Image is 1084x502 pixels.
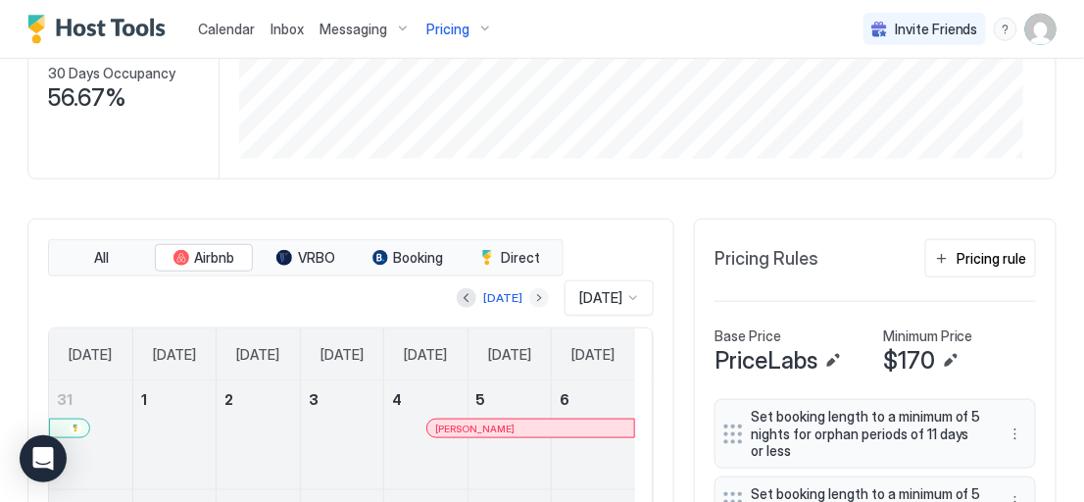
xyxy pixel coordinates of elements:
span: 56.67% [48,83,126,113]
td: September 4, 2025 [384,381,468,490]
a: Calendar [198,19,255,39]
span: Set booking length to a minimum of 5 nights for orphan periods of 11 days or less [751,408,984,460]
button: Edit [821,349,845,373]
span: [DATE] [320,346,364,364]
a: September 4, 2025 [384,381,467,418]
span: 1 [141,391,147,408]
span: [DATE] [69,346,112,364]
button: Airbnb [155,244,253,272]
a: Tuesday [218,328,300,381]
span: [DATE] [488,346,531,364]
div: User profile [1025,14,1057,45]
td: August 31, 2025 [49,381,132,490]
a: Saturday [553,328,635,381]
span: Invite Friends [895,21,978,38]
a: September 5, 2025 [468,381,551,418]
span: 5 [476,391,486,408]
td: September 3, 2025 [300,381,383,490]
div: menu [1004,423,1027,446]
span: Direct [501,249,540,267]
button: More options [1004,423,1027,446]
span: 30 Days Occupancy [48,65,175,82]
button: Previous month [457,288,476,308]
a: Sunday [49,328,131,381]
button: VRBO [257,244,355,272]
button: Booking [359,244,457,272]
div: tab-group [48,239,564,276]
a: Wednesday [301,328,383,381]
div: Pricing rule [958,248,1027,269]
button: [DATE] [480,286,525,310]
span: Minimum Price [883,327,973,345]
span: 31 [57,391,73,408]
button: Direct [461,244,559,272]
span: PriceLabs [714,346,817,376]
span: Inbox [271,21,304,37]
span: Base Price [714,327,781,345]
span: 2 [224,391,233,408]
td: September 5, 2025 [468,381,551,490]
div: Set booking length to a minimum of 5 nights for orphan periods of 11 days or less menu [714,399,1036,469]
span: 3 [309,391,319,408]
a: September 6, 2025 [552,381,635,418]
div: Open Intercom Messenger [20,435,67,482]
button: Next month [529,288,549,308]
span: 6 [560,391,569,408]
span: VRBO [298,249,335,267]
a: Thursday [384,328,467,381]
span: 4 [392,391,402,408]
span: All [95,249,110,267]
td: September 1, 2025 [132,381,216,490]
div: [DATE] [483,289,522,307]
a: August 31, 2025 [49,381,132,418]
span: [DATE] [572,346,616,364]
td: September 2, 2025 [217,381,300,490]
div: menu [994,18,1017,41]
span: [DATE] [579,289,622,307]
span: $170 [883,346,935,376]
span: Messaging [320,21,387,38]
a: Monday [133,328,216,381]
span: [DATE] [404,346,447,364]
span: [DATE] [153,346,196,364]
span: [PERSON_NAME] [435,423,515,435]
div: [PERSON_NAME] [435,423,626,435]
a: Friday [468,328,551,381]
a: September 1, 2025 [133,381,216,418]
span: Airbnb [195,249,235,267]
a: Host Tools Logo [27,15,174,44]
button: Pricing rule [925,239,1036,277]
button: Edit [939,349,962,373]
a: September 2, 2025 [217,381,299,418]
a: Inbox [271,19,304,39]
span: Booking [394,249,444,267]
span: Pricing Rules [714,248,818,271]
a: September 3, 2025 [301,381,383,418]
button: All [53,244,151,272]
span: Calendar [198,21,255,37]
span: Pricing [426,21,469,38]
span: [DATE] [237,346,280,364]
td: September 6, 2025 [552,381,635,490]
